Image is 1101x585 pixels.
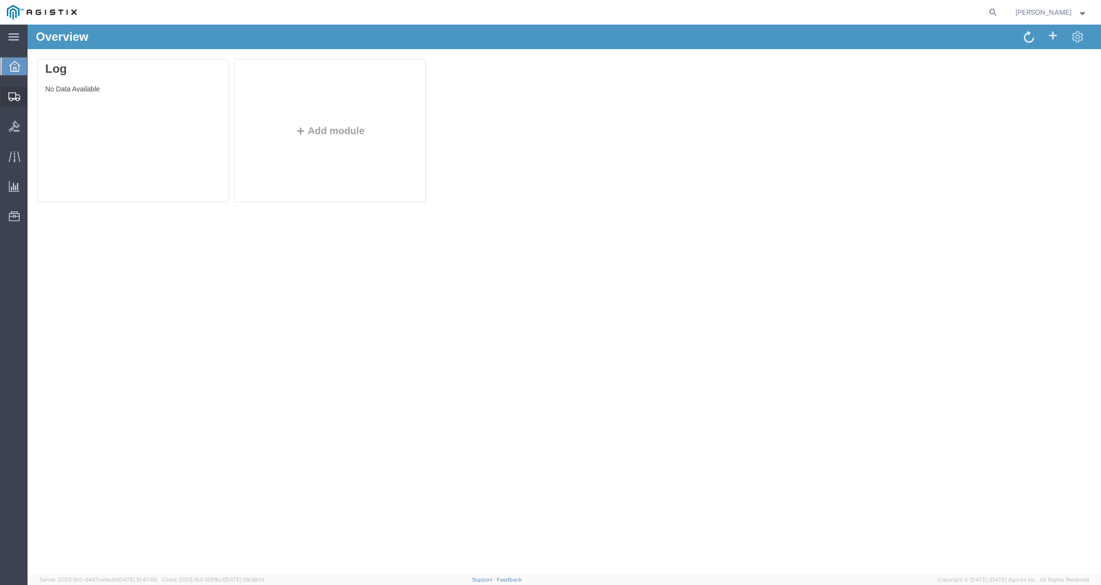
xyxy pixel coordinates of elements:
a: Support [472,577,497,583]
span: Allan Araneta [1015,7,1071,18]
button: Add module [265,101,340,112]
a: Feedback [497,577,522,583]
img: logo [7,5,77,20]
span: [DATE] 09:39:01 [224,577,264,583]
span: Copyright © [DATE]-[DATE] Agistix Inc., All Rights Reserved [938,576,1089,584]
span: Client: 2025.19.0-129fbcf [162,577,264,583]
span: [DATE] 10:47:06 [118,577,157,583]
span: Server: 2025.19.0-d447cefac8f [39,577,157,583]
iframe: FS Legacy Container [28,25,1101,575]
button: [PERSON_NAME] [1015,6,1088,18]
